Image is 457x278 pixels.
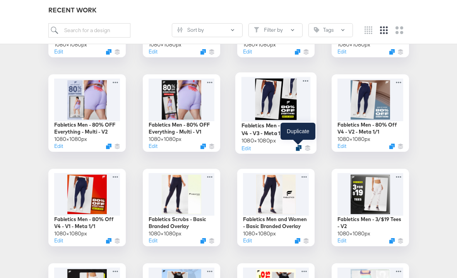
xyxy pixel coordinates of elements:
button: SlidersSort by [172,23,243,37]
svg: Large grid [395,26,403,34]
svg: Duplicate [295,238,300,244]
div: Fabletics Men - 3/$19 Tees - V21080×1080pxEditDuplicate [332,169,409,246]
svg: Duplicate [106,49,111,55]
div: Fabletics Men - 80% Off V4 - V3 - Meta 1/11080×1080pxEditDuplicate [235,72,317,154]
div: 1080 × 1080 px [149,41,181,48]
div: RECENT WORK [48,6,409,15]
div: 1080 × 1080 px [241,137,276,144]
div: 1080 × 1080 px [243,230,276,237]
div: 1080 × 1080 px [337,136,370,143]
div: Fabletics Men - 80% OFF Everything - Multi - V2 [54,121,120,136]
svg: Duplicate [389,49,395,55]
div: Fabletics Men - 80% OFF Everything - Multi - V1 [149,121,214,136]
div: 1080 × 1080 px [54,136,87,143]
svg: Duplicate [389,144,395,149]
div: 1080 × 1080 px [54,230,87,237]
button: Edit [149,142,157,150]
div: Fabletics Men - 80% OFF Everything - Multi - V11080×1080pxEditDuplicate [143,74,220,152]
input: Search for a design [48,23,130,38]
button: FilterFilter by [248,23,303,37]
button: Edit [54,237,63,244]
div: 1080 × 1080 px [149,230,181,237]
button: TagTags [308,23,353,37]
svg: Duplicate [389,238,395,244]
button: Edit [149,237,157,244]
div: 1080 × 1080 px [243,41,276,48]
button: Edit [243,48,252,55]
button: Edit [241,144,250,151]
div: Fabletics Men - 80% Off V4 - V2 - Meta 1/11080×1080pxEditDuplicate [332,74,409,152]
svg: Duplicate [295,49,300,55]
div: Fabletics Men and Women - Basic Branded Overlay1080×1080pxEditDuplicate [237,169,315,246]
svg: Filter [254,27,259,33]
svg: Sliders [177,27,183,33]
svg: Medium grid [380,26,388,34]
div: 1080 × 1080 px [149,136,181,143]
svg: Duplicate [296,145,301,151]
svg: Duplicate [106,144,111,149]
div: Fabletics Men - 80% Off V4 - V1 - Meta 1/1 [54,216,120,230]
svg: Duplicate [200,144,206,149]
div: 1080 × 1080 px [54,41,87,48]
div: Fabletics Men and Women - Basic Branded Overlay [243,216,309,230]
div: 1080 × 1080 px [337,230,370,237]
button: Edit [337,237,346,244]
div: Fabletics Men - 80% Off V4 - V2 - Meta 1/1 [337,121,403,136]
button: Edit [54,48,63,55]
button: Edit [54,142,63,150]
div: Fabletics Men - 3/$19 Tees - V2 [337,216,403,230]
div: Fabletics Men - 80% Off V4 - V3 - Meta 1/1 [241,122,310,137]
svg: Tag [314,27,319,33]
div: Fabletics Men - 80% Off V4 - V1 - Meta 1/11080×1080pxEditDuplicate [48,169,126,246]
div: Fabletics Scrubs - Basic Branded Overlay [149,216,214,230]
svg: Small grid [365,26,372,34]
svg: Duplicate [106,238,111,244]
svg: Duplicate [200,238,206,244]
button: Edit [337,48,346,55]
div: Fabletics Men - 80% OFF Everything - Multi - V21080×1080pxEditDuplicate [48,74,126,152]
button: Edit [243,237,252,244]
div: 1080 × 1080 px [337,41,370,48]
div: Fabletics Scrubs - Basic Branded Overlay1080×1080pxEditDuplicate [143,169,220,246]
svg: Duplicate [200,49,206,55]
button: Edit [149,48,157,55]
button: Edit [337,142,346,150]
